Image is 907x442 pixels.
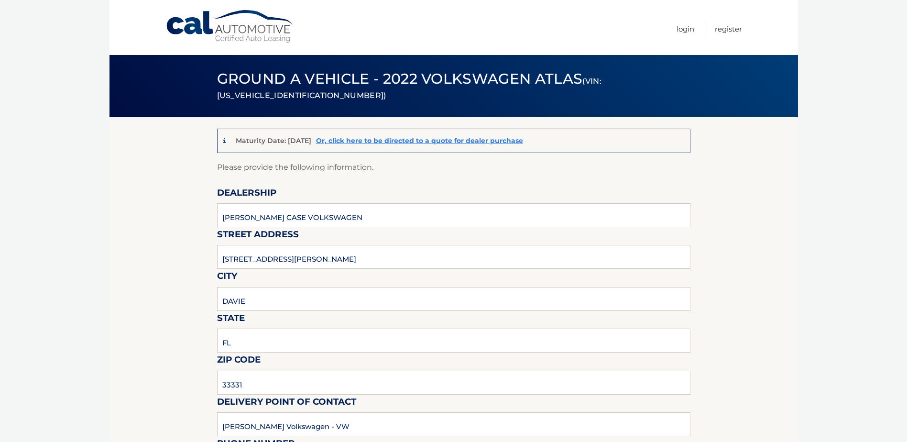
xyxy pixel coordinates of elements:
p: Please provide the following information. [217,161,690,174]
a: Or, click here to be directed to a quote for dealer purchase [316,136,523,145]
a: Login [677,21,694,37]
label: Street Address [217,227,299,245]
label: Zip Code [217,353,261,370]
a: Register [715,21,742,37]
p: Maturity Date: [DATE] [236,136,311,145]
label: City [217,269,237,287]
span: Ground a Vehicle - 2022 Volkswagen Atlas [217,70,601,102]
a: Cal Automotive [165,10,295,44]
label: Dealership [217,186,276,203]
small: (VIN: [US_VEHICLE_IDENTIFICATION_NUMBER]) [217,77,601,100]
label: State [217,311,245,329]
label: Delivery Point of Contact [217,395,356,412]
